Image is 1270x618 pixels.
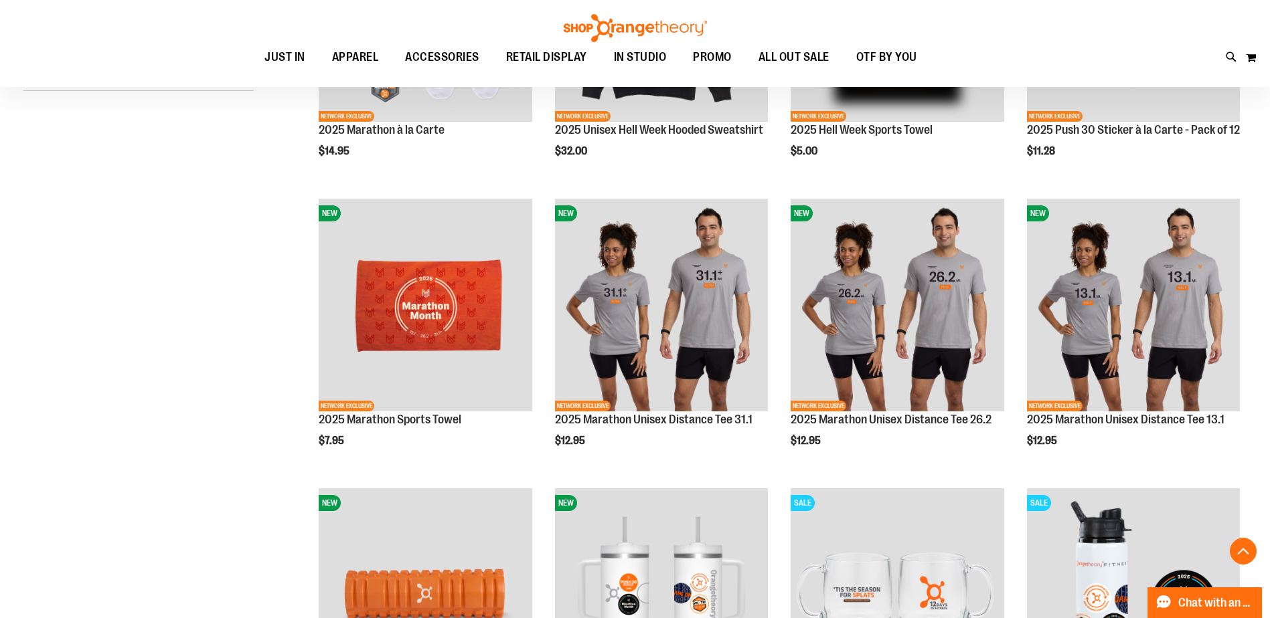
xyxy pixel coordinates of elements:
span: APPAREL [332,42,379,72]
a: 2025 Unisex Hell Week Hooded Sweatshirt [555,123,763,136]
span: Chat with an Expert [1178,597,1254,609]
span: $12.95 [555,435,587,447]
div: product [548,192,775,481]
button: Chat with an Expert [1147,587,1263,618]
span: SALE [1027,495,1051,511]
a: 2025 Marathon à la Carte [319,123,445,136]
span: NEW [319,495,341,511]
span: NETWORK EXCLUSIVE [555,401,611,411]
span: NETWORK EXCLUSIVE [319,111,374,122]
span: $11.28 [1027,145,1057,157]
span: IN STUDIO [614,42,667,72]
div: product [784,192,1010,481]
span: OTF BY YOU [856,42,917,72]
span: NEW [555,495,577,511]
span: NETWORK EXCLUSIVE [319,401,374,411]
span: $14.95 [319,145,351,157]
div: product [1020,192,1247,481]
img: Shop Orangetheory [562,14,709,42]
a: 2025 Marathon Sports Towel [319,413,461,426]
a: 2025 Marathon Unisex Distance Tee 13.1NEWNETWORK EXCLUSIVE [1027,199,1240,413]
img: 2025 Marathon Unisex Distance Tee 31.1 [555,199,768,411]
a: 2025 Marathon Unisex Distance Tee 26.2 [791,413,991,426]
span: NETWORK EXCLUSIVE [791,111,846,122]
span: JUST IN [264,42,305,72]
span: PROMO [693,42,732,72]
a: 2025 Marathon Sports TowelNEWNETWORK EXCLUSIVE [319,199,532,413]
span: NETWORK EXCLUSIVE [1027,111,1083,122]
span: NEW [791,205,813,221]
span: SALE [791,495,815,511]
a: 2025 Hell Week Sports Towel [791,123,933,136]
a: 2025 Marathon Unisex Distance Tee 13.1 [1027,413,1224,426]
span: NEW [1027,205,1049,221]
span: $7.95 [319,435,346,447]
span: RETAIL DISPLAY [506,42,587,72]
a: 2025 Marathon Unisex Distance Tee 26.2NEWNETWORK EXCLUSIVE [791,199,1004,413]
span: NEW [555,205,577,221]
a: 2025 Push 30 Sticker à la Carte - Pack of 12 [1027,123,1240,136]
a: 2025 Marathon Unisex Distance Tee 31.1 [555,413,752,426]
span: NETWORK EXCLUSIVE [1027,401,1083,411]
span: ACCESSORIES [405,42,479,72]
span: $32.00 [555,145,589,157]
span: NEW [319,205,341,221]
span: $12.95 [791,435,823,447]
span: $12.95 [1027,435,1059,447]
div: product [312,192,538,481]
img: 2025 Marathon Unisex Distance Tee 13.1 [1027,199,1240,411]
img: 2025 Marathon Sports Towel [319,199,532,411]
a: 2025 Marathon Unisex Distance Tee 31.1NEWNETWORK EXCLUSIVE [555,199,768,413]
button: Back To Top [1230,538,1257,564]
span: ALL OUT SALE [759,42,829,72]
span: NETWORK EXCLUSIVE [555,111,611,122]
span: NETWORK EXCLUSIVE [791,401,846,411]
img: 2025 Marathon Unisex Distance Tee 26.2 [791,199,1004,411]
span: $5.00 [791,145,819,157]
